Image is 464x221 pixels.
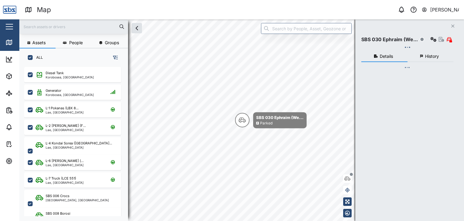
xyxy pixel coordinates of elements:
[19,19,464,221] canvas: Map
[46,193,69,199] div: SBS 006 Crocs
[46,158,84,163] div: L-6 [PERSON_NAME] (...
[46,123,86,128] div: L-2 [PERSON_NAME] (F...
[46,71,64,76] div: Diesel Tank
[235,112,307,128] div: Map marker
[46,106,79,111] div: L-1 Pokanas (LBX 8...
[46,76,94,79] div: Korobosea, [GEOGRAPHIC_DATA]
[430,6,459,14] div: [PERSON_NAME]
[46,128,86,131] div: Lae, [GEOGRAPHIC_DATA]
[46,163,84,167] div: Lae, [GEOGRAPHIC_DATA]
[46,146,112,149] div: Lae, [GEOGRAPHIC_DATA]
[46,111,84,114] div: Lae, [GEOGRAPHIC_DATA]
[16,56,43,63] div: Dashboard
[46,141,112,146] div: L-4 Kondai Sorea ([GEOGRAPHIC_DATA]...
[16,141,32,147] div: Tasks
[32,41,46,45] span: Assets
[46,88,61,93] div: Generator
[16,39,29,46] div: Map
[3,3,16,16] img: Main Logo
[23,22,124,31] input: Search assets or drivers
[380,54,393,58] span: Details
[16,124,34,130] div: Alarms
[16,90,30,97] div: Sites
[24,65,128,216] div: grid
[33,55,43,60] label: ALL
[261,23,352,34] input: Search by People, Asset, Geozone or Place
[425,54,439,58] span: History
[69,41,83,45] span: People
[46,176,76,181] div: L-7 Truck (LCE 551)
[16,158,37,164] div: Settings
[260,120,272,126] div: Parked
[46,211,70,216] div: SBS 008 Borosi
[16,107,36,114] div: Reports
[105,41,119,45] span: Groups
[46,181,84,184] div: Lae, [GEOGRAPHIC_DATA]
[361,36,418,43] div: SBS 030 Ephraim (We...
[16,73,34,80] div: Assets
[46,93,94,96] div: Korobosea, [GEOGRAPHIC_DATA]
[256,114,304,120] div: SBS 030 Ephraim (We...
[421,5,459,14] button: [PERSON_NAME]
[46,199,109,202] div: [GEOGRAPHIC_DATA], [GEOGRAPHIC_DATA]
[37,5,51,15] div: Map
